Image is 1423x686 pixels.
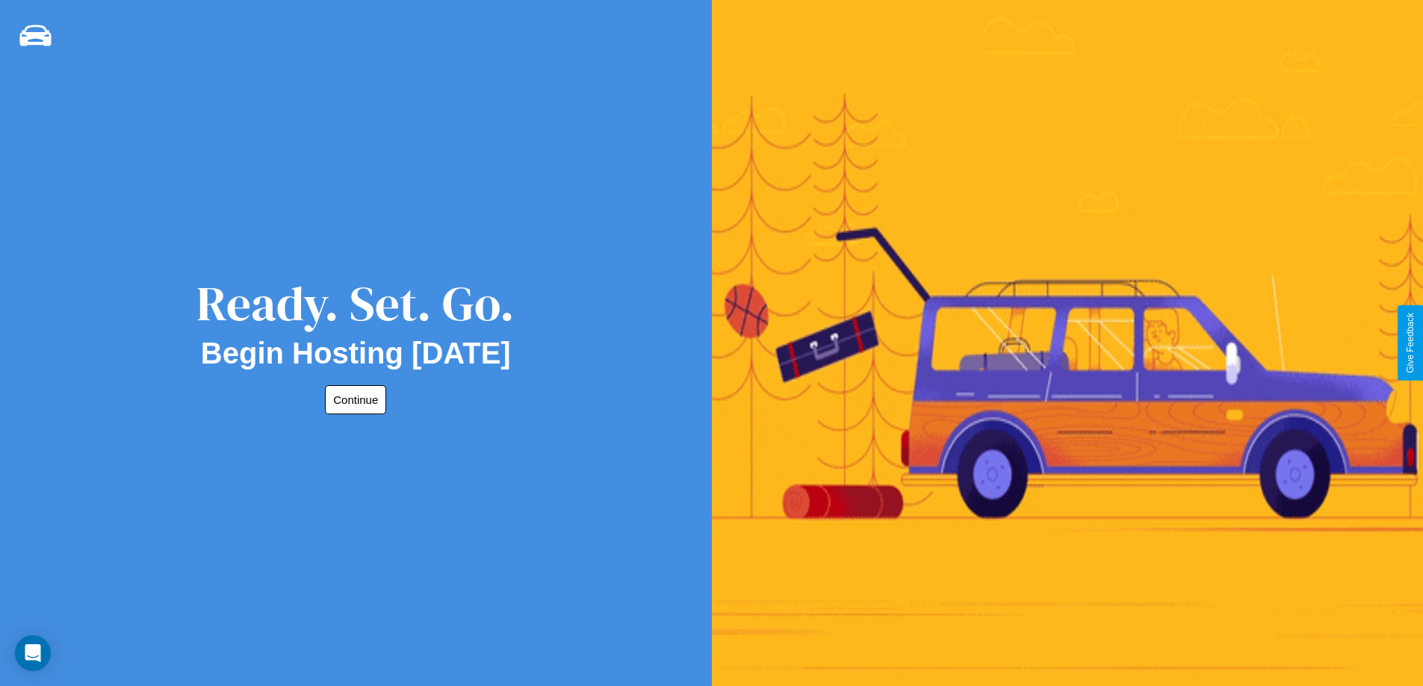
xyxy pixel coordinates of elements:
div: Open Intercom Messenger [15,635,51,671]
div: Give Feedback [1405,313,1416,373]
button: Continue [325,385,386,414]
h2: Begin Hosting [DATE] [201,337,511,370]
div: Ready. Set. Go. [196,270,515,337]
